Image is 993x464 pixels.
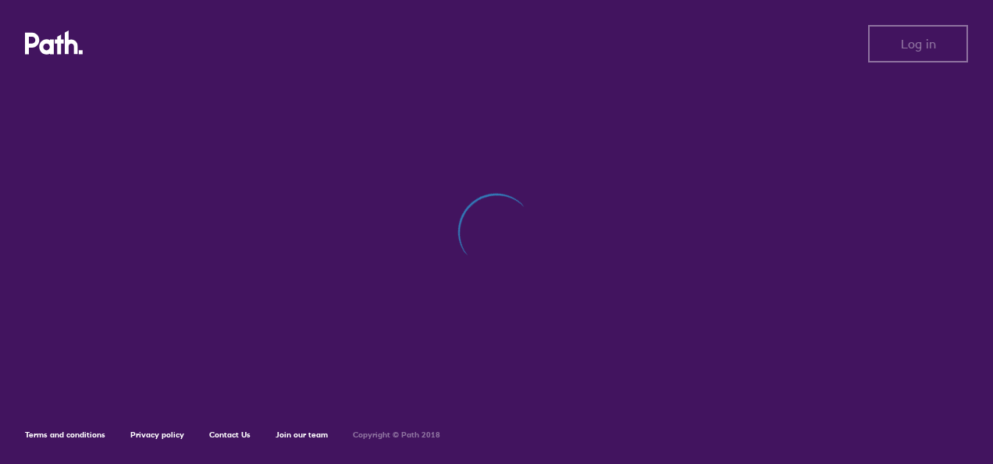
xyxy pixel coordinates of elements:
[901,37,936,51] span: Log in
[353,430,440,440] h6: Copyright © Path 2018
[868,25,968,62] button: Log in
[276,430,328,440] a: Join our team
[130,430,184,440] a: Privacy policy
[25,430,105,440] a: Terms and conditions
[209,430,251,440] a: Contact Us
